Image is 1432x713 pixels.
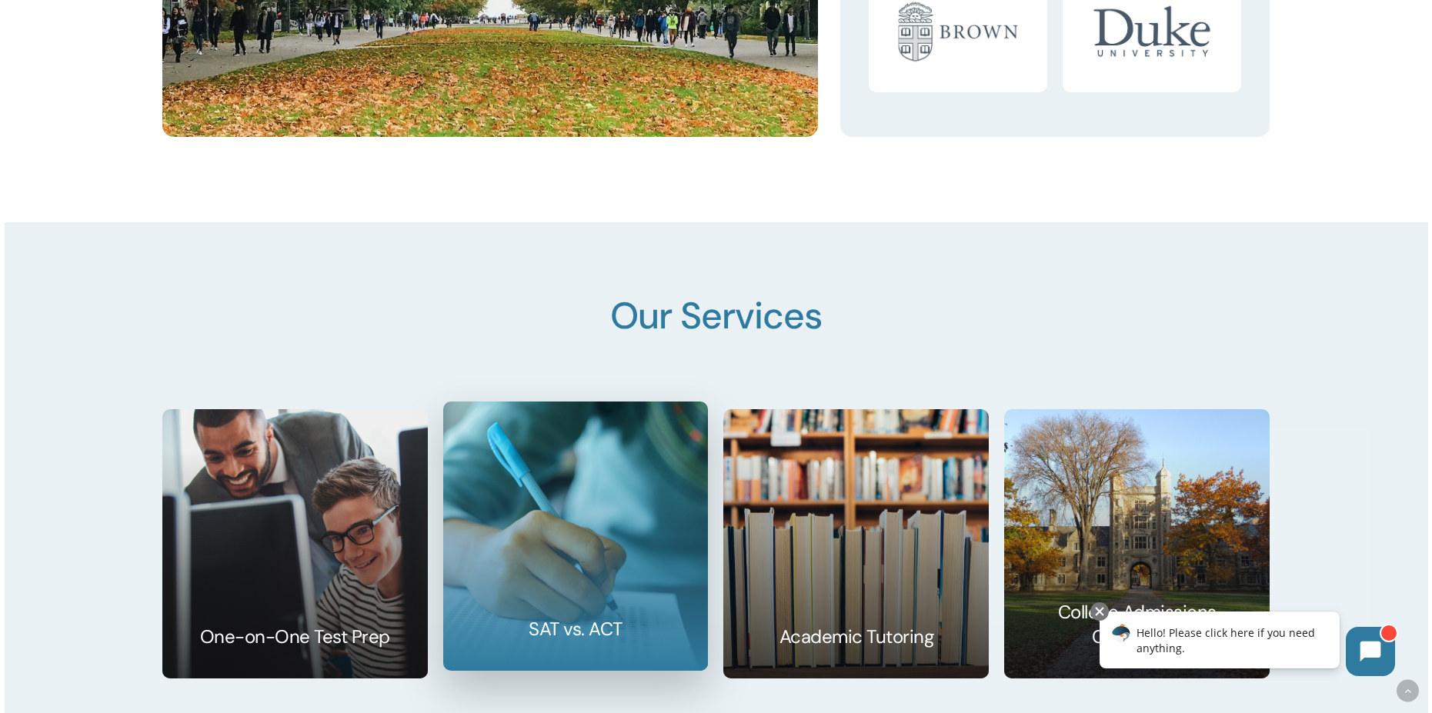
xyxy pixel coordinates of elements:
[1083,599,1410,691] iframe: Chatbot
[610,292,823,340] span: Our Services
